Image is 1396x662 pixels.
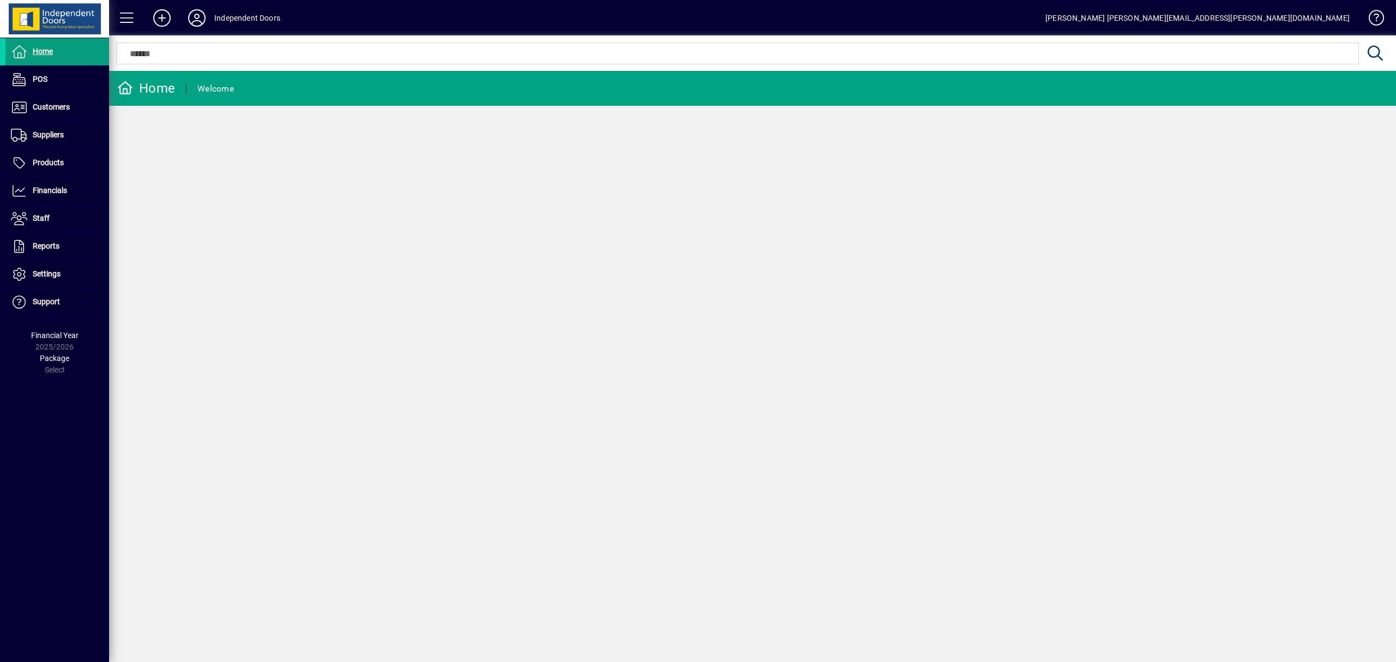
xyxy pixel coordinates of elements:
[5,205,109,232] a: Staff
[31,331,79,340] span: Financial Year
[5,122,109,149] a: Suppliers
[5,288,109,316] a: Support
[5,66,109,93] a: POS
[145,8,179,28] button: Add
[5,233,109,260] a: Reports
[1361,2,1382,38] a: Knowledge Base
[33,297,60,306] span: Support
[33,130,64,139] span: Suppliers
[33,47,53,56] span: Home
[33,158,64,167] span: Products
[214,9,280,27] div: Independent Doors
[33,75,47,83] span: POS
[33,242,59,250] span: Reports
[33,186,67,195] span: Financials
[33,269,61,278] span: Settings
[5,149,109,177] a: Products
[33,103,70,111] span: Customers
[40,354,69,363] span: Package
[5,177,109,204] a: Financials
[179,8,214,28] button: Profile
[197,80,234,98] div: Welcome
[1045,9,1350,27] div: [PERSON_NAME] [PERSON_NAME][EMAIL_ADDRESS][PERSON_NAME][DOMAIN_NAME]
[33,214,50,222] span: Staff
[5,94,109,121] a: Customers
[5,261,109,288] a: Settings
[117,80,175,97] div: Home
